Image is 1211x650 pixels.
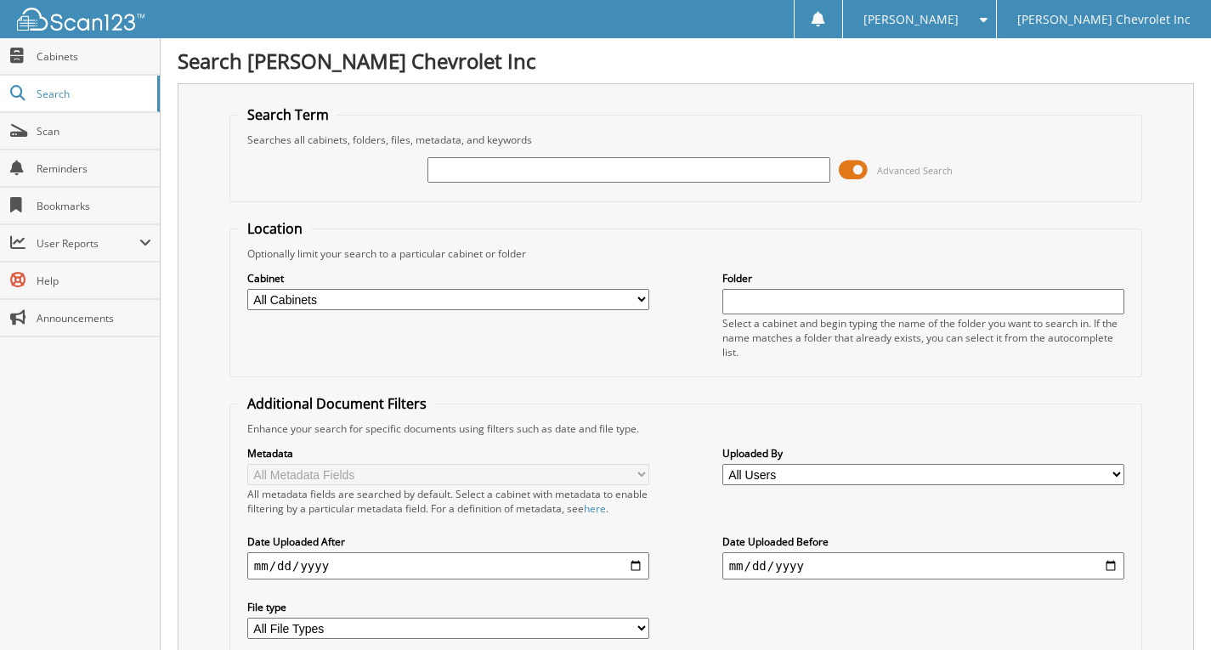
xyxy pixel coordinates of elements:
div: All metadata fields are searched by default. Select a cabinet with metadata to enable filtering b... [247,487,650,516]
label: File type [247,600,650,614]
span: Advanced Search [877,164,953,177]
div: Enhance your search for specific documents using filters such as date and file type. [239,421,1133,436]
span: Announcements [37,311,151,325]
h1: Search [PERSON_NAME] Chevrolet Inc [178,47,1194,75]
span: Bookmarks [37,199,151,213]
label: Folder [722,271,1125,285]
label: Date Uploaded Before [722,534,1125,549]
span: Help [37,274,151,288]
span: Reminders [37,161,151,176]
input: end [722,552,1125,579]
span: [PERSON_NAME] [863,14,959,25]
input: start [247,552,650,579]
label: Date Uploaded After [247,534,650,549]
div: Select a cabinet and begin typing the name of the folder you want to search in. If the name match... [722,316,1125,359]
div: Optionally limit your search to a particular cabinet or folder [239,246,1133,261]
div: Searches all cabinets, folders, files, metadata, and keywords [239,133,1133,147]
legend: Additional Document Filters [239,394,435,413]
span: Cabinets [37,49,151,64]
span: User Reports [37,236,139,251]
a: here [584,501,606,516]
span: Scan [37,124,151,138]
label: Cabinet [247,271,650,285]
span: [PERSON_NAME] Chevrolet Inc [1017,14,1191,25]
label: Metadata [247,446,650,461]
legend: Location [239,219,311,238]
img: scan123-logo-white.svg [17,8,144,31]
span: Search [37,87,149,101]
legend: Search Term [239,105,337,124]
label: Uploaded By [722,446,1125,461]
